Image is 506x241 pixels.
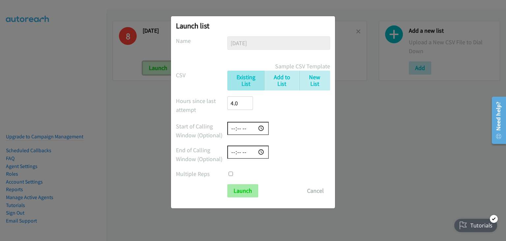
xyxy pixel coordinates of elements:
label: End of Calling Window (Optional) [176,146,227,163]
label: Multiple Reps [176,169,227,178]
input: Launch [227,184,258,197]
a: Add to List [264,71,299,91]
label: CSV [176,71,227,80]
label: Hours since last attempt [176,96,227,114]
a: Existing List [227,71,264,91]
h2: Launch list [176,21,330,30]
a: New List [299,71,330,91]
iframe: Checklist [450,212,501,236]
label: Start of Calling Window (Optional) [176,122,227,140]
button: Cancel [301,184,330,197]
iframe: Resource Center [487,94,506,147]
label: Name [176,36,227,45]
a: Sample CSV Template [275,62,330,71]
